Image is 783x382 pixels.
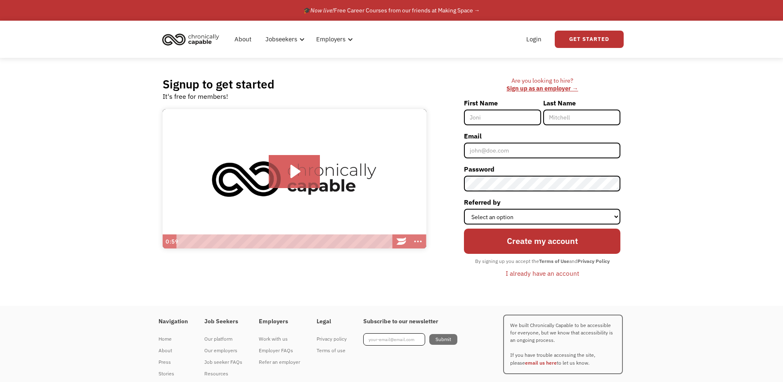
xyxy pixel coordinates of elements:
[269,155,320,188] button: Play Video: Introducing Chronically Capable
[259,346,300,356] div: Employer FAQs
[311,26,355,53] div: Employers
[163,91,228,101] div: It's free for members!
[363,333,425,346] input: your-email@email.com
[204,368,242,380] a: Resources
[260,26,307,53] div: Jobseekers
[363,333,457,346] form: Footer Newsletter
[539,258,569,264] strong: Terms of Use
[180,234,389,248] div: Playbar
[543,96,620,110] label: Last Name
[265,34,297,44] div: Jobseekers
[317,334,347,344] div: Privacy policy
[393,234,410,248] a: Wistia Logo -- Learn More
[471,256,614,267] div: By signing up you accept the and
[555,31,624,48] a: Get Started
[204,369,242,379] div: Resources
[464,162,620,176] label: Password
[158,345,188,356] a: About
[204,357,242,367] div: Job seeker FAQs
[303,5,480,15] div: 🎓 Free Career Courses from our friends at Making Space →
[316,34,345,44] div: Employers
[204,345,242,356] a: Our employers
[259,333,300,345] a: Work with us
[163,77,274,91] h2: Signup to get started
[204,333,242,345] a: Our platform
[259,334,300,344] div: Work with us
[464,129,620,143] label: Email
[464,229,620,254] input: Create my account
[506,268,579,278] div: I already have an account
[259,318,300,325] h4: Employers
[229,26,256,53] a: About
[464,196,620,209] label: Referred by
[204,346,242,356] div: Our employers
[543,110,620,125] input: Mitchell
[464,77,620,92] div: Are you looking to hire? ‍
[158,368,188,380] a: Stories
[499,266,585,280] a: I already have an account
[310,7,334,14] em: Now live!
[464,96,620,281] form: Member-Signup-Form
[464,96,541,110] label: First Name
[525,360,557,366] a: email us here
[363,318,457,325] h4: Subscribe to our newsletter
[317,345,347,356] a: Terms of use
[158,356,188,368] a: Press
[429,334,457,345] input: Submit
[259,345,300,356] a: Employer FAQs
[158,369,188,379] div: Stories
[464,110,541,125] input: Joni
[521,26,546,53] a: Login
[158,333,188,345] a: Home
[158,318,188,325] h4: Navigation
[317,333,347,345] a: Privacy policy
[158,346,188,356] div: About
[160,30,222,48] img: Chronically Capable logo
[259,356,300,368] a: Refer an employer
[577,258,610,264] strong: Privacy Policy
[160,30,225,48] a: home
[506,84,578,92] a: Sign up as an employer →
[204,318,242,325] h4: Job Seekers
[204,334,242,344] div: Our platform
[163,109,426,249] img: Introducing Chronically Capable
[317,346,347,356] div: Terms of use
[204,356,242,368] a: Job seeker FAQs
[464,143,620,158] input: john@doe.com
[158,357,188,367] div: Press
[158,334,188,344] div: Home
[317,318,347,325] h4: Legal
[410,234,426,248] button: Show more buttons
[259,357,300,367] div: Refer an employer
[503,315,623,374] p: We built Chronically Capable to be accessible for everyone, but we know that accessibility is an ...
